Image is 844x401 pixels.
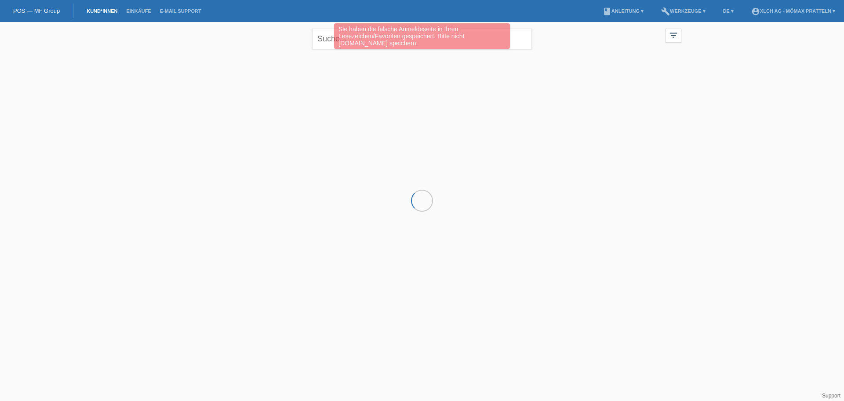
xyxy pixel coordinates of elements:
a: buildWerkzeuge ▾ [657,8,710,14]
a: bookAnleitung ▾ [598,8,648,14]
a: Support [822,393,840,399]
a: E-Mail Support [156,8,206,14]
a: account_circleXLCH AG - Mömax Pratteln ▾ [747,8,840,14]
a: POS — MF Group [13,7,60,14]
a: DE ▾ [719,8,738,14]
i: book [603,7,611,16]
i: account_circle [751,7,760,16]
div: Sie haben die falsche Anmeldeseite in Ihren Lesezeichen/Favoriten gespeichert. Bitte nicht [DOMAI... [334,23,510,49]
i: build [661,7,670,16]
a: Kund*innen [82,8,122,14]
a: Einkäufe [122,8,155,14]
